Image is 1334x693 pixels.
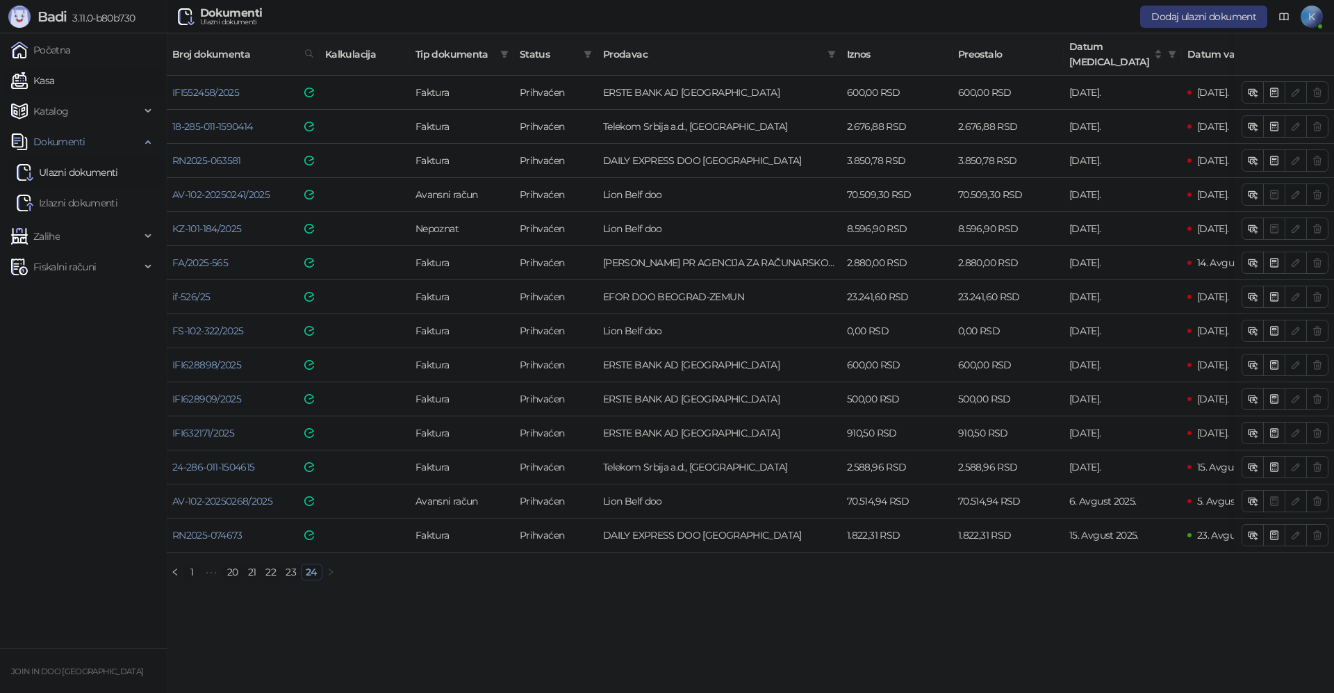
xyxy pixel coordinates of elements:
td: [DATE]. [1064,416,1182,450]
span: filter [825,44,839,65]
span: [DATE]. [1197,154,1229,167]
td: 2.588,96 RSD [953,450,1064,484]
span: Badi [38,8,67,25]
a: 18-285-011-1590414 [172,120,252,133]
td: [DATE]. [1064,246,1182,280]
a: Kasa [11,67,54,95]
img: Ulazni dokumenti [17,164,33,181]
img: e-Faktura [304,88,314,97]
th: Broj dokumenta [167,33,320,76]
li: 24 [301,564,322,580]
span: K [1301,6,1323,28]
a: if-526/25 [172,291,210,303]
td: 23.241,60 RSD [841,280,953,314]
td: 1.822,31 RSD [841,519,953,553]
img: Logo [8,6,31,28]
td: Prihvaćen [514,76,598,110]
td: Faktura [410,416,514,450]
span: [DATE]. [1197,120,1229,133]
span: [DATE]. [1197,222,1229,235]
td: [DATE]. [1064,314,1182,348]
th: Tip dokumenta [410,33,514,76]
td: 70.514,94 RSD [953,484,1064,519]
span: Zalihe [33,222,60,250]
td: Prihvaćen [514,280,598,314]
td: ERSTE BANK AD NOVI SAD [598,416,841,450]
a: KZ-101-184/2025 [172,222,241,235]
li: 22 [261,564,281,580]
td: 6. Avgust 2025. [1064,484,1182,519]
td: Prihvaćen [514,519,598,553]
td: Faktura [410,110,514,144]
td: 600,00 RSD [841,76,953,110]
img: e-Faktura [304,258,314,268]
td: Faktura [410,348,514,382]
span: [DATE]. [1197,393,1229,405]
a: FA/2025-565 [172,256,228,269]
td: Prihvaćen [514,348,598,382]
td: 8.596,90 RSD [841,212,953,246]
td: Lion Belf doo [598,178,841,212]
a: AV-102-20250241/2025 [172,188,270,201]
td: 8.596,90 RSD [953,212,1064,246]
a: Početna [11,36,71,64]
a: 21 [244,564,261,580]
td: Faktura [410,76,514,110]
td: 910,50 RSD [841,416,953,450]
img: e-Faktura [304,462,314,472]
li: Sledeća strana [322,564,339,580]
li: 1 [183,564,200,580]
td: Faktura [410,314,514,348]
span: Katalog [33,97,69,125]
a: Dokumentacija [1273,6,1295,28]
td: Avansni račun [410,178,514,212]
td: Prihvaćen [514,110,598,144]
td: Lion Belf doo [598,314,841,348]
a: IFI632171/2025 [172,427,234,439]
span: Prodavac [603,47,822,62]
button: right [322,564,339,580]
td: Faktura [410,246,514,280]
td: ERSTE BANK AD NOVI SAD [598,348,841,382]
td: Faktura [410,382,514,416]
a: IFI628898/2025 [172,359,241,371]
td: Faktura [410,519,514,553]
li: Prethodnih 5 Strana [200,564,222,580]
th: Kalkulacija [320,33,410,76]
td: [DATE]. [1064,76,1182,110]
span: [DATE]. [1197,359,1229,371]
td: Prihvaćen [514,484,598,519]
div: Ulazni dokumenti [200,19,262,26]
span: filter [1165,36,1179,72]
a: 24 [302,564,322,580]
td: DAILY EXPRESS DOO BEOGRAD [598,144,841,178]
a: 23 [281,564,300,580]
td: Faktura [410,450,514,484]
td: 600,00 RSD [953,348,1064,382]
td: [DATE]. [1064,212,1182,246]
td: [DATE]. [1064,178,1182,212]
td: EFOR DOO BEOGRAD-ZEMUN [598,280,841,314]
span: [DATE]. [1197,188,1229,201]
td: 3.850,78 RSD [841,144,953,178]
li: Prethodna strana [167,564,183,580]
td: 2.676,88 RSD [841,110,953,144]
td: Prihvaćen [514,416,598,450]
td: 0,00 RSD [841,314,953,348]
span: left [171,568,179,576]
td: 1.822,31 RSD [953,519,1064,553]
a: FS-102-322/2025 [172,325,243,337]
td: [DATE]. [1064,280,1182,314]
td: [DATE]. [1064,450,1182,484]
td: 910,50 RSD [953,416,1064,450]
td: [DATE]. [1064,382,1182,416]
span: Fiskalni računi [33,253,96,281]
td: [DATE]. [1064,348,1182,382]
span: [DATE]. [1197,86,1229,99]
td: 0,00 RSD [953,314,1064,348]
span: Datum valute [1187,47,1269,62]
td: Prihvaćen [514,212,598,246]
span: right [327,568,335,576]
span: filter [827,50,836,58]
span: Dodaj ulazni dokument [1151,10,1256,23]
